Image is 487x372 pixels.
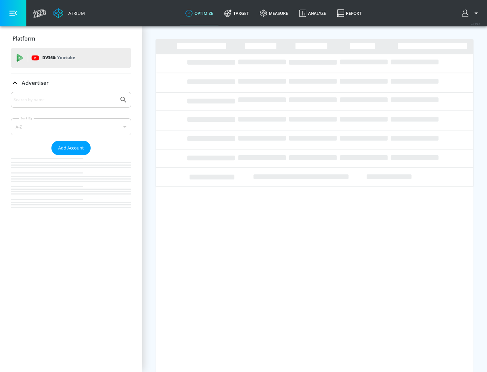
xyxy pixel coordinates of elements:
div: Platform [11,29,131,48]
span: Add Account [58,144,84,152]
a: Analyze [294,1,331,25]
button: Add Account [51,141,91,155]
div: A-Z [11,118,131,135]
div: Advertiser [11,92,131,221]
div: DV360: Youtube [11,48,131,68]
label: Sort By [19,116,34,120]
a: Report [331,1,367,25]
span: v 4.25.4 [471,22,480,26]
nav: list of Advertiser [11,155,131,221]
p: Youtube [57,54,75,61]
a: measure [254,1,294,25]
a: Atrium [53,8,85,18]
p: DV360: [42,54,75,62]
p: Platform [13,35,35,42]
p: Advertiser [22,79,49,87]
input: Search by name [14,95,116,104]
a: Target [219,1,254,25]
div: Advertiser [11,73,131,92]
a: optimize [180,1,219,25]
div: Atrium [66,10,85,16]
